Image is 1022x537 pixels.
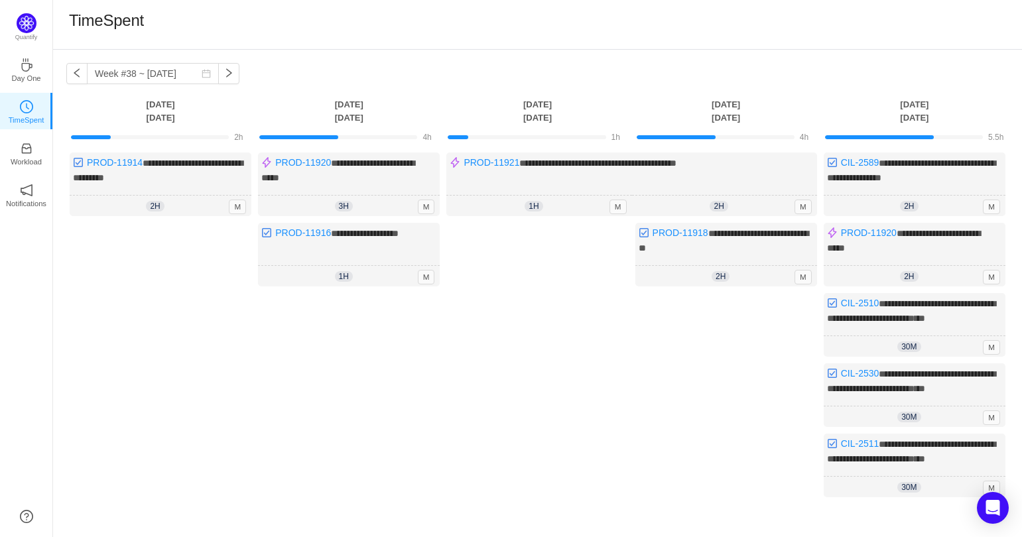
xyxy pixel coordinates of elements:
[218,63,239,84] button: icon: right
[827,438,838,449] img: 10318
[841,438,879,449] a: CIL-2511
[795,200,812,214] span: M
[827,157,838,168] img: 10318
[983,270,1000,284] span: M
[87,63,219,84] input: Select a week
[841,227,897,238] a: PROD-11920
[261,157,272,168] img: 10307
[6,198,46,209] p: Notifications
[255,97,443,125] th: [DATE] [DATE]
[609,200,627,214] span: M
[66,63,88,84] button: icon: left
[20,100,33,113] i: icon: clock-circle
[897,482,921,493] span: 30m
[20,58,33,72] i: icon: coffee
[20,510,33,523] a: icon: question-circle
[983,200,1000,214] span: M
[841,298,879,308] a: CIL-2510
[632,97,820,125] th: [DATE] [DATE]
[87,157,143,168] a: PROD-11914
[900,201,918,211] span: 2h
[900,271,918,282] span: 2h
[983,340,1000,355] span: M
[335,271,353,282] span: 1h
[827,227,838,238] img: 10307
[653,227,708,238] a: PROD-11918
[234,133,243,142] span: 2h
[983,481,1000,495] span: M
[146,201,164,211] span: 2h
[983,410,1000,425] span: M
[820,97,1009,125] th: [DATE] [DATE]
[841,157,879,168] a: CIL-2589
[20,62,33,76] a: icon: coffeeDay One
[15,33,38,42] p: Quantify
[897,412,921,422] span: 30m
[897,341,921,352] span: 30m
[450,157,460,168] img: 10307
[710,201,728,211] span: 2h
[418,200,435,214] span: M
[66,97,255,125] th: [DATE] [DATE]
[73,157,84,168] img: 10318
[418,270,435,284] span: M
[275,157,331,168] a: PROD-11920
[464,157,519,168] a: PROD-11921
[261,227,272,238] img: 10318
[988,133,1003,142] span: 5.5h
[20,142,33,155] i: icon: inbox
[275,227,331,238] a: PROD-11916
[20,146,33,159] a: icon: inboxWorkload
[20,104,33,117] a: icon: clock-circleTimeSpent
[229,200,246,214] span: M
[20,184,33,197] i: icon: notification
[611,133,620,142] span: 1h
[17,13,36,33] img: Quantify
[795,270,812,284] span: M
[335,201,353,211] span: 3h
[827,368,838,379] img: 10318
[202,69,211,78] i: icon: calendar
[11,72,40,84] p: Day One
[712,271,730,282] span: 2h
[422,133,431,142] span: 4h
[827,298,838,308] img: 10318
[841,368,879,379] a: CIL-2530
[639,227,649,238] img: 10318
[800,133,808,142] span: 4h
[69,11,144,30] h1: TimeSpent
[977,492,1009,524] div: Open Intercom Messenger
[443,97,631,125] th: [DATE] [DATE]
[20,188,33,201] a: icon: notificationNotifications
[9,114,44,126] p: TimeSpent
[525,201,543,211] span: 1h
[11,156,42,168] p: Workload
